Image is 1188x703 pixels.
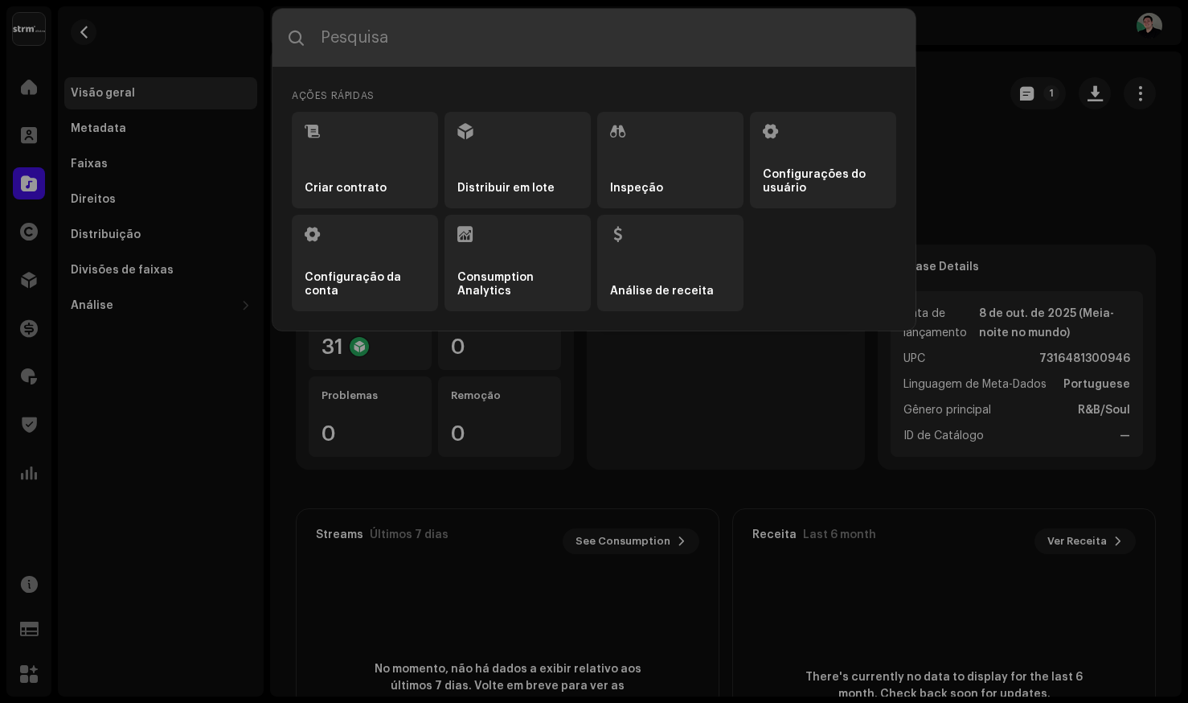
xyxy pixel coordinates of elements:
strong: Distribuir em lote [457,182,555,195]
strong: Inspeção [610,182,663,195]
strong: Configurações do usuário [763,168,883,195]
input: Pesquisa [272,9,916,67]
strong: Criar contrato [305,182,387,195]
strong: Configuração da conta [305,271,425,298]
strong: Análise de receita [610,285,714,298]
strong: Consumption Analytics [457,271,578,298]
div: Ações rápidas [292,86,896,105]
